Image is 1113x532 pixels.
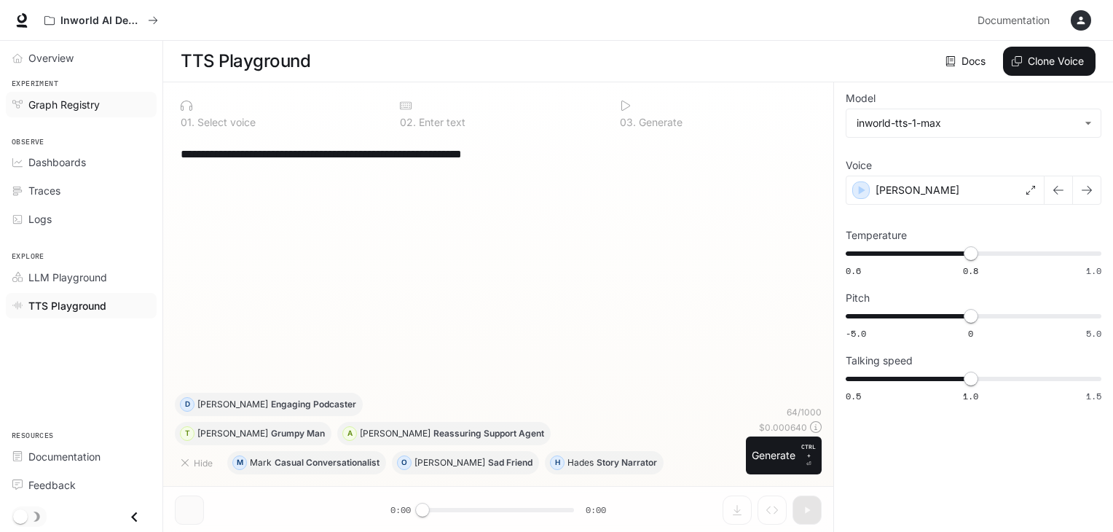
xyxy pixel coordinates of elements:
[28,50,74,66] span: Overview
[846,93,876,103] p: Model
[6,206,157,232] a: Logs
[13,508,28,524] span: Dark mode toggle
[846,265,861,277] span: 0.6
[963,390,978,402] span: 1.0
[1086,265,1101,277] span: 1.0
[6,293,157,318] a: TTS Playground
[846,160,872,171] p: Voice
[801,442,816,469] p: ⏎
[175,393,363,416] button: D[PERSON_NAME]Engaging Podcaster
[6,149,157,175] a: Dashboards
[787,406,822,418] p: 64 / 1000
[857,116,1077,130] div: inworld-tts-1-max
[1086,390,1101,402] span: 1.5
[194,117,256,128] p: Select voice
[275,458,379,467] p: Casual Conversationalist
[6,92,157,117] a: Graph Registry
[250,458,272,467] p: Mark
[337,422,551,445] button: A[PERSON_NAME]Reassuring Support Agent
[488,458,532,467] p: Sad Friend
[414,458,485,467] p: [PERSON_NAME]
[392,451,539,474] button: O[PERSON_NAME]Sad Friend
[28,211,52,227] span: Logs
[343,422,356,445] div: A
[943,47,991,76] a: Docs
[6,265,157,290] a: LLM Playground
[545,451,664,474] button: HHadesStory Narrator
[6,472,157,498] a: Feedback
[846,327,866,340] span: -5.0
[801,442,816,460] p: CTRL +
[972,6,1061,35] a: Documentation
[28,154,86,170] span: Dashboards
[551,451,564,474] div: H
[1086,327,1101,340] span: 5.0
[175,422,331,445] button: T[PERSON_NAME]Grumpy Man
[597,458,657,467] p: Story Narrator
[846,390,861,402] span: 0.5
[175,451,221,474] button: Hide
[28,298,106,313] span: TTS Playground
[181,422,194,445] div: T
[28,183,60,198] span: Traces
[846,293,870,303] p: Pitch
[433,429,544,438] p: Reassuring Support Agent
[1003,47,1096,76] button: Clone Voice
[6,444,157,469] a: Documentation
[118,502,151,532] button: Close drawer
[360,429,430,438] p: [PERSON_NAME]
[233,451,246,474] div: M
[846,356,913,366] p: Talking speed
[6,178,157,203] a: Traces
[28,97,100,112] span: Graph Registry
[197,400,268,409] p: [PERSON_NAME]
[28,449,101,464] span: Documentation
[968,327,973,340] span: 0
[876,183,959,197] p: [PERSON_NAME]
[978,12,1050,30] span: Documentation
[620,117,636,128] p: 0 3 .
[181,393,194,416] div: D
[636,117,683,128] p: Generate
[398,451,411,474] div: O
[227,451,386,474] button: MMarkCasual Conversationalist
[28,477,76,493] span: Feedback
[271,400,356,409] p: Engaging Podcaster
[846,230,907,240] p: Temperature
[28,270,107,285] span: LLM Playground
[400,117,416,128] p: 0 2 .
[38,6,165,35] button: All workspaces
[759,421,807,434] p: $ 0.000640
[416,117,465,128] p: Enter text
[197,429,268,438] p: [PERSON_NAME]
[60,15,142,27] p: Inworld AI Demos
[181,47,310,76] h1: TTS Playground
[271,429,325,438] p: Grumpy Man
[746,437,822,474] button: GenerateCTRL +⏎
[963,265,978,277] span: 0.8
[567,458,594,467] p: Hades
[846,109,1101,137] div: inworld-tts-1-max
[181,117,194,128] p: 0 1 .
[6,45,157,71] a: Overview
